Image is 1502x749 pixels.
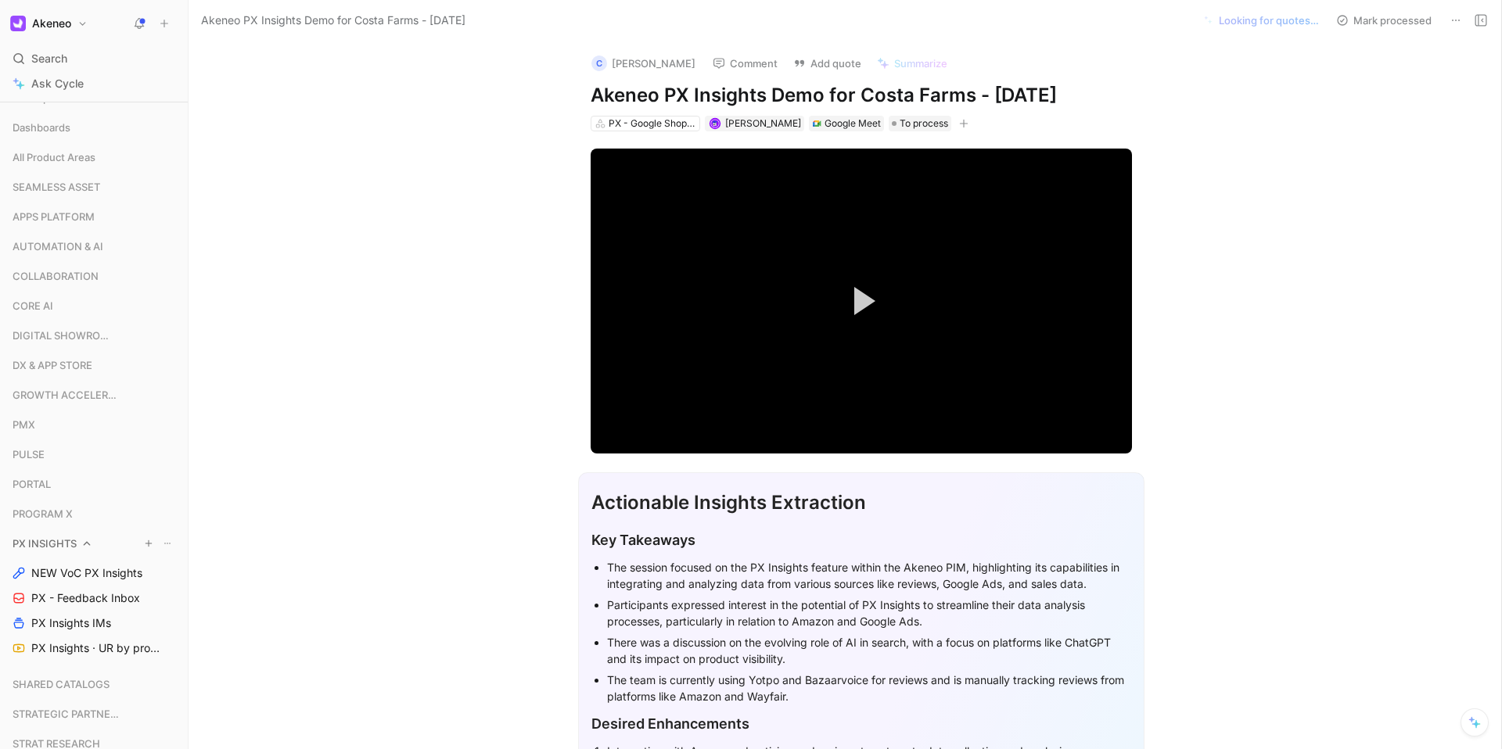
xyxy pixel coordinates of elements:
[13,706,121,722] span: STRATEGIC PARTNERSHIP
[6,145,181,174] div: All Product Areas
[13,676,110,692] span: SHARED CATALOGS
[31,74,84,93] span: Ask Cycle
[591,56,607,71] div: C
[826,266,897,336] button: Play Video
[6,383,181,407] div: GROWTH ACCELERATION
[706,52,785,74] button: Comment
[6,116,181,144] div: Dashboards
[13,149,95,165] span: All Product Areas
[6,324,181,352] div: DIGITAL SHOWROOM
[6,205,181,233] div: APPS PLATFORM
[6,413,181,441] div: PMX
[13,536,77,551] span: PX INSIGHTS
[6,611,181,635] a: PX Insights IMs
[13,268,99,284] span: COLLABORATION
[591,83,1132,108] h1: Akeneo PX Insights Demo for Costa Farms - [DATE]
[6,175,181,203] div: SEAMLESS ASSET
[13,387,120,403] span: GROWTH ACCELERATION
[6,383,181,411] div: GROWTH ACCELERATION
[825,116,881,131] div: Google Meet
[6,472,181,496] div: PORTAL
[591,713,1131,734] div: Desired Enhancements
[13,446,45,462] span: PULSE
[6,175,181,199] div: SEAMLESS ASSET
[607,672,1131,704] div: The team is currently using Yotpo and Bazaarvoice for reviews and is manually tracking reviews fr...
[1196,9,1326,31] button: Looking for quotes…
[6,502,181,530] div: PROGRAM X
[1329,9,1439,31] button: Mark processed
[13,506,73,521] span: PROGRAM X
[786,52,868,74] button: Add quote
[591,149,1132,453] div: Video Player
[13,209,95,224] span: APPS PLATFORM
[10,16,26,31] img: Akeneo
[6,702,181,726] div: STRATEGIC PARTNERSHIP
[6,324,181,347] div: DIGITAL SHOWROOM
[6,205,181,228] div: APPS PLATFORM
[6,532,181,660] div: PX INSIGHTSNEW VoC PX InsightsPX - Feedback InboxPX Insights IMsPX Insights · UR by project
[31,590,140,606] span: PX - Feedback Inbox
[6,145,181,169] div: All Product Areas
[31,565,142,581] span: NEW VoC PX Insights
[13,417,35,432] span: PMX
[31,640,160,656] span: PX Insights · UR by project
[6,264,181,292] div: COLLABORATION
[591,529,1131,550] div: Key Takeaways
[6,13,92,34] button: AkeneoAkeneo
[6,116,181,139] div: Dashboards
[725,117,801,129] span: [PERSON_NAME]
[591,489,1131,517] div: Actionable Insights Extraction
[31,49,67,68] span: Search
[6,294,181,322] div: CORE AI
[6,561,181,585] a: NEW VoC PX Insights
[607,597,1131,629] div: Participants expressed interest in the potential of PX Insights to streamline their data analysis...
[6,235,181,258] div: AUTOMATION & AI
[31,615,111,631] span: PX Insights IMs
[6,47,181,70] div: Search
[13,357,92,373] span: DX & APP STORE
[6,443,181,471] div: PULSE
[201,11,465,30] span: Akeneo PX Insights Demo for Costa Farms - [DATE]
[6,264,181,288] div: COLLABORATION
[6,636,181,660] a: PX Insights · UR by project
[6,502,181,525] div: PROGRAM X
[6,472,181,500] div: PORTAL
[13,328,117,343] span: DIGITAL SHOWROOM
[13,238,103,254] span: AUTOMATION & AI
[6,672,181,701] div: SHARED CATALOGS
[609,116,696,131] div: PX - Google Shopping
[6,72,181,95] a: Ask Cycle
[710,120,719,128] img: avatar
[6,702,181,730] div: STRATEGIC PARTNERSHIP
[894,56,947,70] span: Summarize
[6,294,181,317] div: CORE AI
[607,634,1131,667] div: There was a discussion on the evolving role of AI in search, with a focus on platforms like ChatG...
[900,116,948,131] span: To process
[6,413,181,436] div: PMX
[870,52,954,74] button: Summarize
[6,353,181,377] div: DX & APP STORE
[584,52,702,75] button: C[PERSON_NAME]
[13,179,100,195] span: SEAMLESS ASSET
[13,476,51,492] span: PORTAL
[6,672,181,696] div: SHARED CATALOGS
[13,298,53,314] span: CORE AI
[13,120,70,135] span: Dashboards
[6,443,181,466] div: PULSE
[607,559,1131,592] div: The session focused on the PX Insights feature within the Akeneo PIM, highlighting its capabiliti...
[6,353,181,382] div: DX & APP STORE
[6,586,181,610] a: PX - Feedback Inbox
[32,16,71,30] h1: Akeneo
[889,116,951,131] div: To process
[6,532,181,555] div: PX INSIGHTS
[6,235,181,263] div: AUTOMATION & AI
